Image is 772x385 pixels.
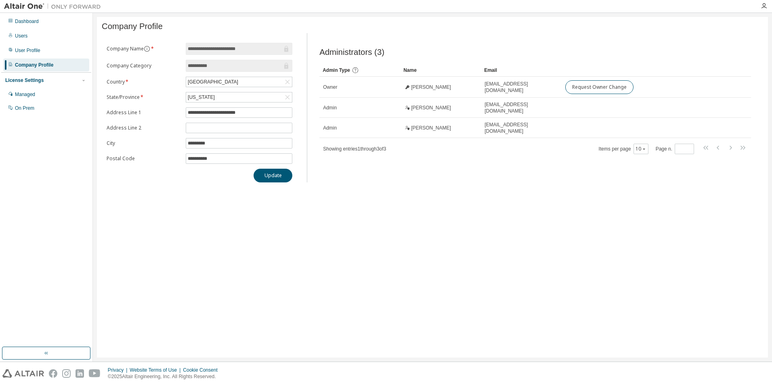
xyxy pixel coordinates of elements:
img: instagram.svg [62,369,71,378]
span: Page n. [656,144,694,154]
div: License Settings [5,77,44,84]
img: linkedin.svg [76,369,84,378]
div: [GEOGRAPHIC_DATA] [186,77,292,87]
span: [EMAIL_ADDRESS][DOMAIN_NAME] [485,81,558,94]
img: facebook.svg [49,369,57,378]
span: [PERSON_NAME] [411,84,451,90]
label: Address Line 1 [107,109,181,116]
div: Website Terms of Use [130,367,183,373]
span: [PERSON_NAME] [411,125,451,131]
span: Admin Type [323,67,350,73]
label: City [107,140,181,146]
label: Company Category [107,63,181,69]
button: Request Owner Change [565,80,634,94]
div: [US_STATE] [187,93,216,102]
div: Email [484,64,558,77]
img: altair_logo.svg [2,369,44,378]
span: Administrators (3) [319,48,384,57]
button: information [144,46,150,52]
div: Managed [15,91,35,98]
div: [GEOGRAPHIC_DATA] [187,77,239,86]
label: Country [107,79,181,85]
span: [PERSON_NAME] [411,105,451,111]
img: Altair One [4,2,105,10]
button: 10 [636,146,646,152]
span: Showing entries 1 through 3 of 3 [323,146,386,152]
div: Dashboard [15,18,39,25]
span: [EMAIL_ADDRESS][DOMAIN_NAME] [485,121,558,134]
span: Admin [323,125,337,131]
span: Items per page [599,144,648,154]
div: [US_STATE] [186,92,292,102]
p: © 2025 Altair Engineering, Inc. All Rights Reserved. [108,373,222,380]
div: User Profile [15,47,40,54]
label: Address Line 2 [107,125,181,131]
button: Update [254,169,292,182]
span: Owner [323,84,337,90]
span: Admin [323,105,337,111]
label: State/Province [107,94,181,100]
span: Company Profile [102,22,163,31]
div: Cookie Consent [183,367,222,373]
label: Company Name [107,46,181,52]
div: Company Profile [15,62,53,68]
div: Name [403,64,478,77]
span: [EMAIL_ADDRESS][DOMAIN_NAME] [485,101,558,114]
img: youtube.svg [89,369,101,378]
div: On Prem [15,105,34,111]
label: Postal Code [107,155,181,162]
div: Users [15,33,27,39]
div: Privacy [108,367,130,373]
